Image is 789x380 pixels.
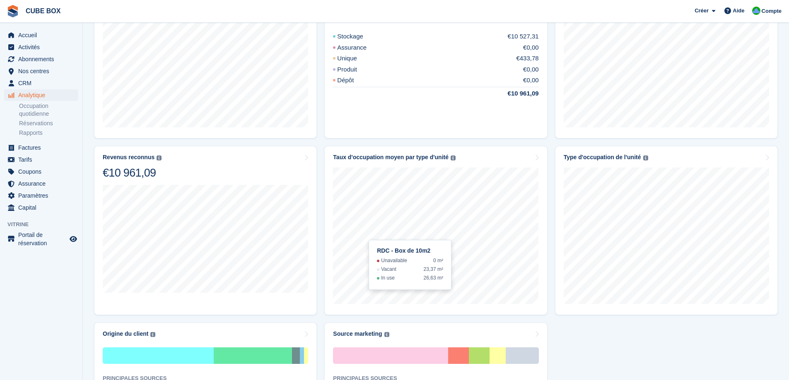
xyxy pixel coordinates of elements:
a: menu [4,154,78,165]
span: Paramètres [18,190,68,201]
span: Aide [733,7,744,15]
div: €0,00 [523,43,539,53]
img: icon-info-grey-7440780725fd019a000dd9b08b2336e03edf1995a4989e88bcd33f0948082b44.svg [384,332,389,337]
a: Occupation quotidienne [19,102,78,118]
span: Vitrine [7,220,82,229]
div: Origine du client [103,330,148,337]
div: €10 961,09 [488,89,539,98]
div: Produit [333,65,377,74]
a: menu [4,178,78,189]
span: Portail de réservation [18,231,68,247]
div: Dépôt [333,76,374,85]
a: menu [4,142,78,153]
a: menu [4,65,78,77]
a: menu [4,166,78,177]
div: External enquiry form [300,347,304,364]
span: Assurance [18,178,68,189]
div: €10 527,31 [508,32,539,41]
div: Storefront booking [103,347,214,364]
div: Type d'occupation de l'unité [564,154,641,161]
img: Cube Box [752,7,760,15]
div: Google search [333,347,448,364]
img: icon-info-grey-7440780725fd019a000dd9b08b2336e03edf1995a4989e88bcd33f0948082b44.svg [643,155,648,160]
img: icon-info-grey-7440780725fd019a000dd9b08b2336e03edf1995a4989e88bcd33f0948082b44.svg [451,155,456,160]
div: Non classé [448,347,469,364]
div: Other online search [490,347,506,364]
span: CRM [18,77,68,89]
div: Revenus reconnus [103,154,154,161]
img: stora-icon-8386f47178a22dfd0bd8f6a31ec36ba5ce8667c1dd55bd0f319d3a0aa187defe.svg [7,5,19,17]
a: menu [4,53,78,65]
span: Factures [18,142,68,153]
span: Abonnements [18,53,68,65]
a: menu [4,41,78,53]
a: CUBE BOX [22,4,64,18]
span: Créer [695,7,709,15]
div: +3 plus [506,347,538,364]
span: Capital [18,202,68,213]
div: €10 961,09 [103,166,162,180]
div: Assurance [333,43,386,53]
div: Stockage [333,32,383,41]
a: menu [4,202,78,213]
a: menu [4,231,78,247]
div: Pre-Opening interest [292,347,300,364]
div: €0,00 [523,76,539,85]
div: Price reveal [214,347,292,364]
span: Compte [762,7,782,15]
span: Accueil [18,29,68,41]
div: Unique [333,54,377,63]
div: Source marketing [333,330,382,337]
a: Rapports [19,129,78,137]
span: Analytique [18,89,68,101]
a: menu [4,77,78,89]
a: menu [4,89,78,101]
img: icon-info-grey-7440780725fd019a000dd9b08b2336e03edf1995a4989e88bcd33f0948082b44.svg [157,155,162,160]
a: Réservations [19,119,78,127]
div: €0,00 [523,65,539,74]
a: menu [4,29,78,41]
img: icon-info-grey-7440780725fd019a000dd9b08b2336e03edf1995a4989e88bcd33f0948082b44.svg [150,332,155,337]
span: Activités [18,41,68,53]
div: Other [469,347,490,364]
a: menu [4,190,78,201]
div: €433,78 [516,54,538,63]
div: Phone call [304,347,308,364]
span: Coupons [18,166,68,177]
a: Boutique d'aperçu [68,234,78,244]
div: Taux d'occupation moyen par type d'unité [333,154,449,161]
span: Tarifs [18,154,68,165]
span: Nos centres [18,65,68,77]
